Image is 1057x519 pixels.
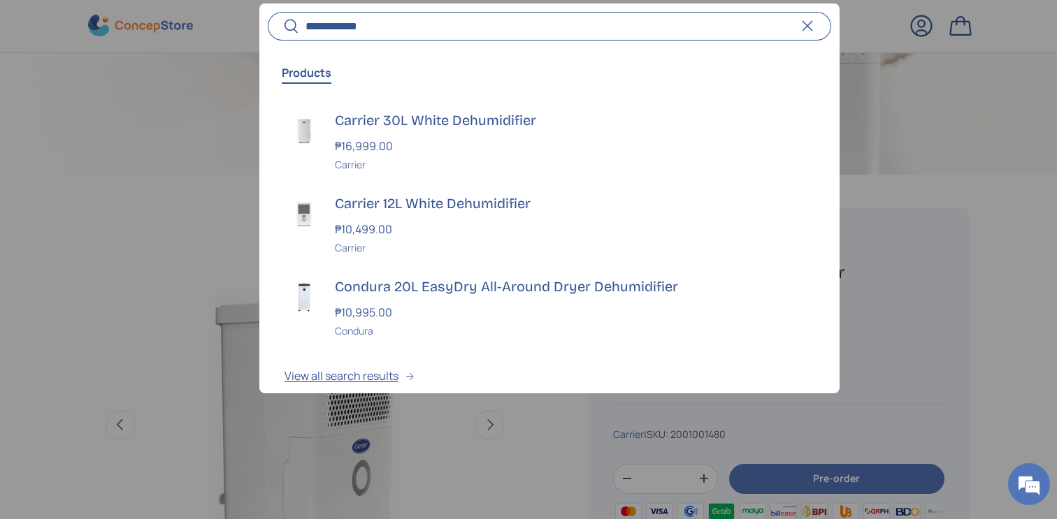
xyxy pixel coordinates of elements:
[335,305,396,320] strong: ₱10,995.00
[259,349,840,408] button: View all search results
[285,277,324,316] img: condura-easy-dry-dehumidifier-full-view-concepstore.ph
[73,78,235,96] div: Leave a message
[335,138,396,154] strong: ₱16,999.00
[335,157,814,172] div: Carrier
[259,183,840,266] a: carrier-dehumidifier-12-liter-full-view-concepstore Carrier 12L White Dehumidifier ₱10,499.00 Car...
[285,111,324,150] img: carrier-dehumidifier-30-liter-full-view-concepstore
[285,194,324,233] img: carrier-dehumidifier-12-liter-full-view-concepstore
[335,277,814,297] h3: Condura 20L EasyDry All-Around Dryer Dehumidifier
[282,57,331,89] button: Products
[229,7,263,41] div: Minimize live chat window
[259,266,840,349] a: condura-easy-dry-dehumidifier-full-view-concepstore.ph Condura 20L EasyDry All-Around Dryer Dehum...
[259,100,840,183] a: carrier-dehumidifier-30-liter-full-view-concepstore Carrier 30L White Dehumidifier ₱16,999.00 Car...
[205,409,254,427] em: Submit
[335,323,814,338] div: Condura
[335,194,814,214] h3: Carrier 12L White Dehumidifier
[335,221,396,237] strong: ₱10,499.00
[335,111,814,131] h3: Carrier 30L White Dehumidifier
[29,165,244,306] span: We are offline. Please leave us a message.
[7,360,266,409] textarea: Type your message and click 'Submit'
[335,240,814,255] div: Carrier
